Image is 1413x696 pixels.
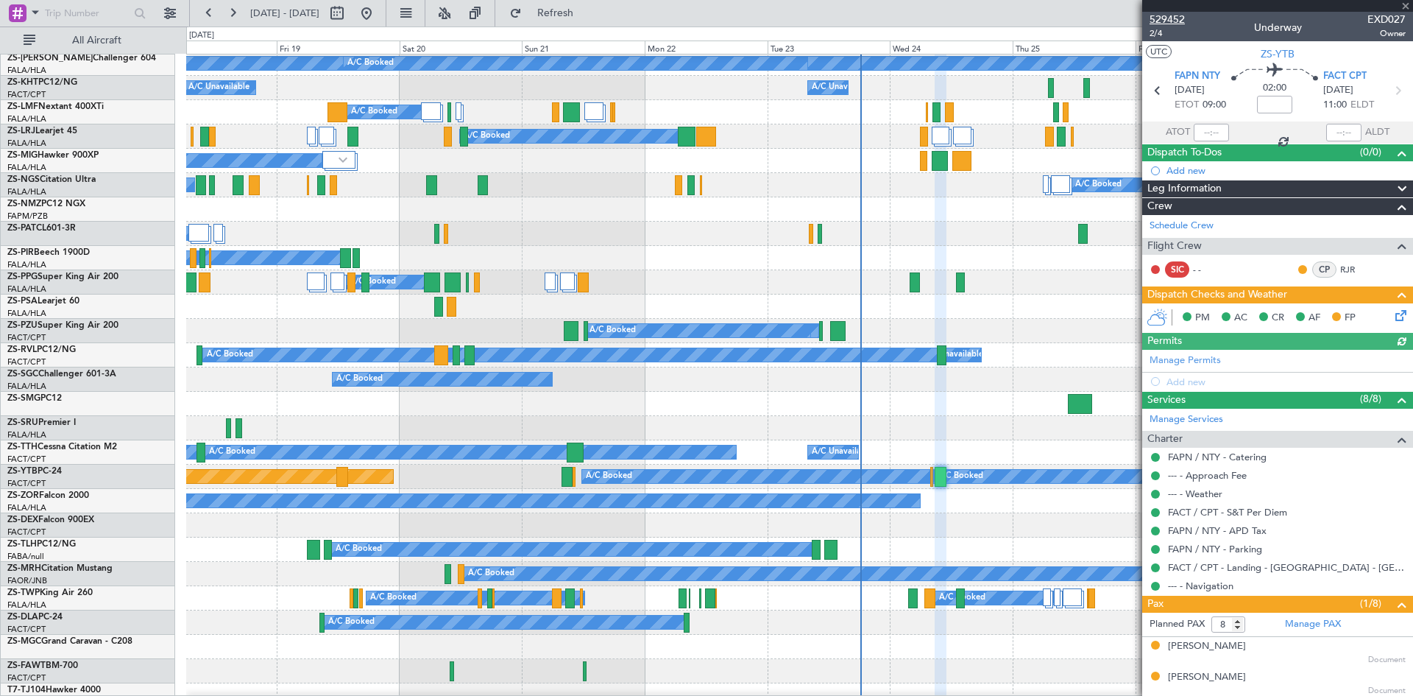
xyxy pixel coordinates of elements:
[336,368,383,390] div: A/C Booked
[7,613,38,622] span: ZS-DLA
[154,41,277,54] div: Thu 18
[7,356,46,368] a: FACT/CPT
[7,661,40,670] span: ZS-FAW
[347,52,394,74] div: A/C Booked
[1075,174,1122,196] div: A/C Booked
[1150,412,1223,427] a: Manage Services
[1168,451,1267,463] a: FAPN / NTY - Catering
[7,113,46,124] a: FALA/HLA
[7,527,46,538] a: FACT/CPT
[1168,639,1246,654] div: [PERSON_NAME]
[350,271,396,293] div: A/C Booked
[7,175,40,184] span: ZS-NGS
[503,1,591,25] button: Refresh
[1166,125,1190,140] span: ATOT
[1203,98,1226,113] span: 09:00
[7,686,101,695] a: T7-TJ104Hawker 4000
[1175,83,1205,98] span: [DATE]
[1360,144,1381,160] span: (0/0)
[7,162,46,173] a: FALA/HLA
[1323,98,1347,113] span: 11:00
[1350,98,1374,113] span: ELDT
[1147,596,1164,613] span: Pax
[1254,20,1302,35] div: Underway
[1147,431,1183,448] span: Charter
[7,200,41,208] span: ZS-NMZ
[7,467,62,476] a: ZS-YTBPC-24
[7,491,39,500] span: ZS-ZOR
[1147,144,1222,161] span: Dispatch To-Dos
[7,54,93,63] span: ZS-[PERSON_NAME]
[1147,287,1287,303] span: Dispatch Checks and Weather
[7,540,76,549] a: ZS-TLHPC12/NG
[7,186,46,197] a: FALA/HLA
[7,575,47,586] a: FAOR/JNB
[1013,41,1136,54] div: Thu 25
[7,564,113,573] a: ZS-MRHCitation Mustang
[7,345,76,354] a: ZS-RVLPC12/NG
[188,77,249,99] div: A/C Unavailable
[7,491,89,500] a: ZS-ZORFalcon 2000
[209,441,255,463] div: A/C Booked
[7,308,46,319] a: FALA/HLA
[1261,46,1295,62] span: ZS-YTB
[1360,391,1381,407] span: (8/8)
[1168,580,1233,592] a: --- - Navigation
[1168,561,1406,574] a: FACT / CPT - Landing - [GEOGRAPHIC_DATA] - [GEOGRAPHIC_DATA] International FACT / CPT
[1345,311,1356,326] span: FP
[7,127,35,136] span: ZS-LRJ
[7,637,41,646] span: ZS-MGC
[328,611,375,633] div: A/C Booked
[7,381,46,392] a: FALA/HLA
[45,2,130,24] input: Trip Number
[7,248,90,257] a: ZS-PIRBeech 1900D
[7,151,38,160] span: ZS-MIG
[7,418,76,427] a: ZS-SRUPremier I
[1166,164,1406,177] div: Add new
[207,344,253,366] div: A/C Booked
[7,175,96,184] a: ZS-NGSCitation Ultra
[1150,12,1185,27] span: 529452
[1168,506,1287,519] a: FACT / CPT - S&T Per Diem
[7,516,38,524] span: ZS-DEX
[1168,670,1246,685] div: [PERSON_NAME]
[7,284,46,295] a: FALA/HLA
[7,248,34,257] span: ZS-PIR
[7,443,117,451] a: ZS-TTHCessna Citation M2
[1147,392,1186,409] span: Services
[7,273,118,281] a: ZS-PPGSuper King Air 200
[1147,238,1202,255] span: Flight Crew
[7,89,46,100] a: FACT/CPT
[7,502,46,513] a: FALA/HLA
[7,273,38,281] span: ZS-PPG
[250,7,319,20] span: [DATE] - [DATE]
[7,345,37,354] span: ZS-RVL
[939,587,985,609] div: A/C Booked
[1168,488,1222,500] a: --- - Weather
[922,344,983,366] div: A/C Unavailable
[812,77,873,99] div: A/C Unavailable
[1193,263,1226,276] div: - -
[1365,125,1389,140] span: ALDT
[7,321,118,330] a: ZS-PZUSuper King Air 200
[525,8,587,18] span: Refresh
[7,211,48,222] a: FAPM/PZB
[7,224,76,233] a: ZS-PATCL601-3R
[768,41,890,54] div: Tue 23
[645,41,768,54] div: Mon 22
[7,224,36,233] span: ZS-PAT
[1367,27,1406,40] span: Owner
[7,588,40,597] span: ZS-TWP
[7,600,46,611] a: FALA/HLA
[7,686,46,695] span: T7-TJ104
[1168,543,1262,555] a: FAPN / NTY - Parking
[7,370,116,379] a: ZS-SGCChallenger 601-3A
[1165,261,1189,278] div: SIC
[7,418,38,427] span: ZS-SRU
[1168,469,1247,482] a: --- - Approach Fee
[7,564,41,573] span: ZS-MRH
[7,637,132,646] a: ZS-MGCGrand Caravan - C208
[7,200,85,208] a: ZS-NMZPC12 NGX
[1340,263,1373,276] a: RJR
[468,563,514,585] div: A/C Booked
